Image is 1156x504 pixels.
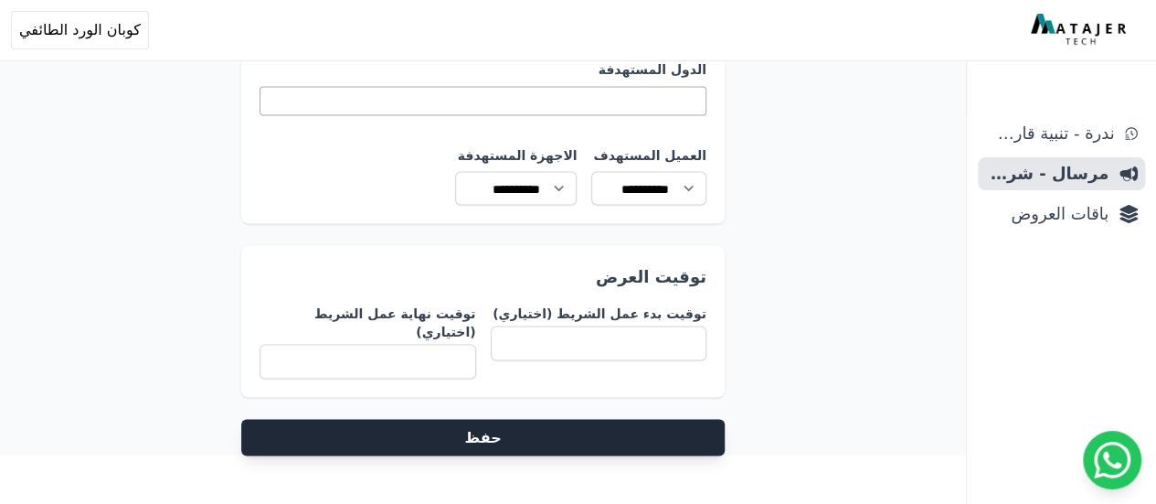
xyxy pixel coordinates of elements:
h3: توقيت العرض [260,263,706,289]
span: مرسال - شريط دعاية [985,161,1108,187]
span: باقات العروض [985,201,1108,227]
span: كوبان الورد الطائفي [19,19,141,41]
textarea: Search [566,114,700,131]
label: توقيت بدء عمل الشريط (اختياري) [491,304,706,322]
button: كوبان الورد الطائفي [11,11,149,49]
label: الاجهزة المستهدفة [455,145,577,164]
img: MatajerTech Logo [1031,14,1130,47]
button: حفظ [241,419,725,456]
label: توقيت نهاية عمل الشريط (اختياري) [260,304,475,340]
span: ندرة - تنبية قارب علي النفاذ [985,121,1114,146]
label: الدول المستهدفة [260,60,706,79]
label: العميل المستهدف [591,145,705,164]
